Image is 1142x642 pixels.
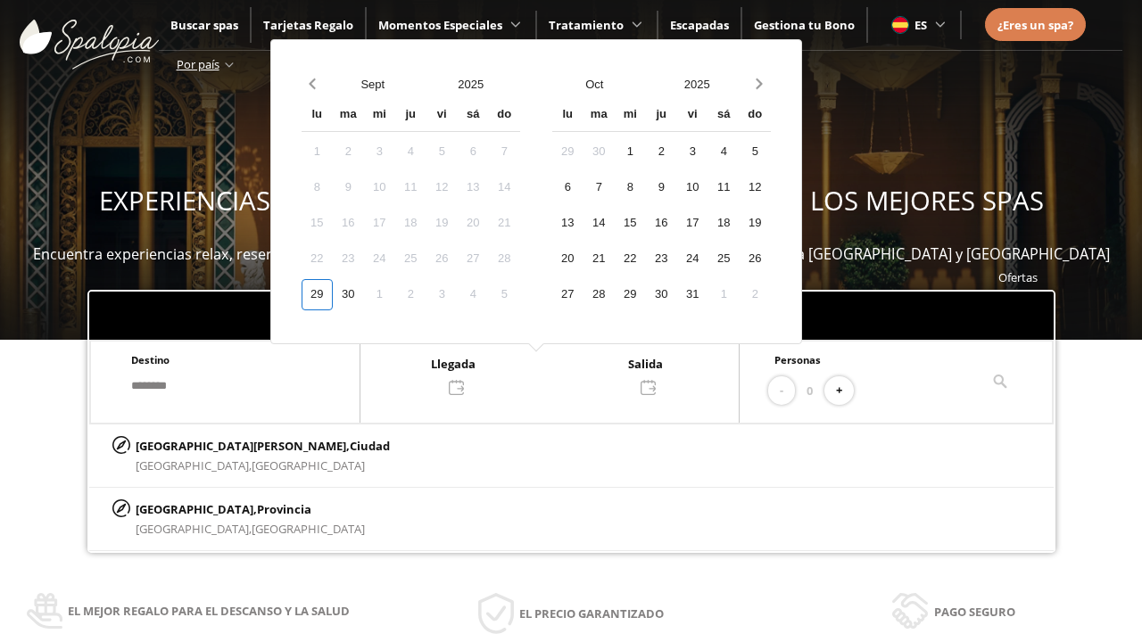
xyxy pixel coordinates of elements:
[708,279,740,310] div: 1
[458,243,489,275] div: 27
[615,208,646,239] div: 15
[252,521,365,537] span: [GEOGRAPHIC_DATA]
[740,100,771,131] div: do
[350,438,390,454] span: Ciudad
[824,376,854,406] button: +
[740,136,771,168] div: 5
[20,2,159,70] img: ImgLogoSpalopia.BvClDcEz.svg
[458,208,489,239] div: 20
[426,172,458,203] div: 12
[708,208,740,239] div: 18
[364,243,395,275] div: 24
[395,172,426,203] div: 11
[749,69,771,100] button: Next month
[333,100,364,131] div: ma
[489,172,520,203] div: 14
[395,279,426,310] div: 2
[426,208,458,239] div: 19
[426,136,458,168] div: 5
[395,100,426,131] div: ju
[458,172,489,203] div: 13
[489,208,520,239] div: 21
[333,208,364,239] div: 16
[552,208,583,239] div: 13
[333,243,364,275] div: 23
[740,208,771,239] div: 19
[583,279,615,310] div: 28
[422,69,520,100] button: Open years overlay
[677,100,708,131] div: vi
[583,172,615,203] div: 7
[552,100,771,310] div: Calendar wrapper
[458,136,489,168] div: 6
[934,602,1015,621] span: Pago seguro
[997,17,1073,33] span: ¿Eres un spa?
[136,521,252,537] span: [GEOGRAPHIC_DATA],
[302,208,333,239] div: 15
[552,136,771,310] div: Calendar days
[774,353,821,366] span: Personas
[68,601,350,621] span: El mejor regalo para el descanso y la salud
[177,56,219,72] span: Por país
[489,100,520,131] div: do
[302,172,333,203] div: 8
[552,100,583,131] div: lu
[754,17,855,33] a: Gestiona tu Bono
[458,100,489,131] div: sá
[708,136,740,168] div: 4
[646,172,677,203] div: 9
[740,172,771,203] div: 12
[552,136,583,168] div: 29
[677,208,708,239] div: 17
[263,17,353,33] a: Tarjetas Regalo
[740,279,771,310] div: 2
[302,136,520,310] div: Calendar days
[99,183,1044,218] span: EXPERIENCIAS WELLNESS PARA REGALAR Y DISFRUTAR EN LOS MEJORES SPAS
[302,100,520,310] div: Calendar wrapper
[333,279,364,310] div: 30
[364,208,395,239] div: 17
[302,136,333,168] div: 1
[615,136,646,168] div: 1
[583,208,615,239] div: 14
[708,172,740,203] div: 11
[136,499,365,519] p: [GEOGRAPHIC_DATA],
[543,69,646,100] button: Open months overlay
[257,501,311,517] span: Provincia
[670,17,729,33] a: Escapadas
[302,69,324,100] button: Previous month
[997,15,1073,35] a: ¿Eres un spa?
[615,279,646,310] div: 29
[768,376,795,406] button: -
[302,100,333,131] div: lu
[333,172,364,203] div: 9
[583,100,615,131] div: ma
[302,243,333,275] div: 22
[458,279,489,310] div: 4
[552,243,583,275] div: 20
[552,172,583,203] div: 6
[677,243,708,275] div: 24
[395,243,426,275] div: 25
[170,17,238,33] a: Buscar spas
[708,100,740,131] div: sá
[489,279,520,310] div: 5
[583,243,615,275] div: 21
[677,172,708,203] div: 10
[33,244,1110,264] span: Encuentra experiencias relax, reserva bonos spas y escapadas wellness para disfrutar en más de 40...
[615,172,646,203] div: 8
[519,604,664,623] span: El precio garantizado
[136,436,390,456] p: [GEOGRAPHIC_DATA][PERSON_NAME],
[677,279,708,310] div: 31
[364,172,395,203] div: 10
[646,100,677,131] div: ju
[615,100,646,131] div: mi
[364,279,395,310] div: 1
[646,208,677,239] div: 16
[552,279,583,310] div: 27
[395,136,426,168] div: 4
[364,100,395,131] div: mi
